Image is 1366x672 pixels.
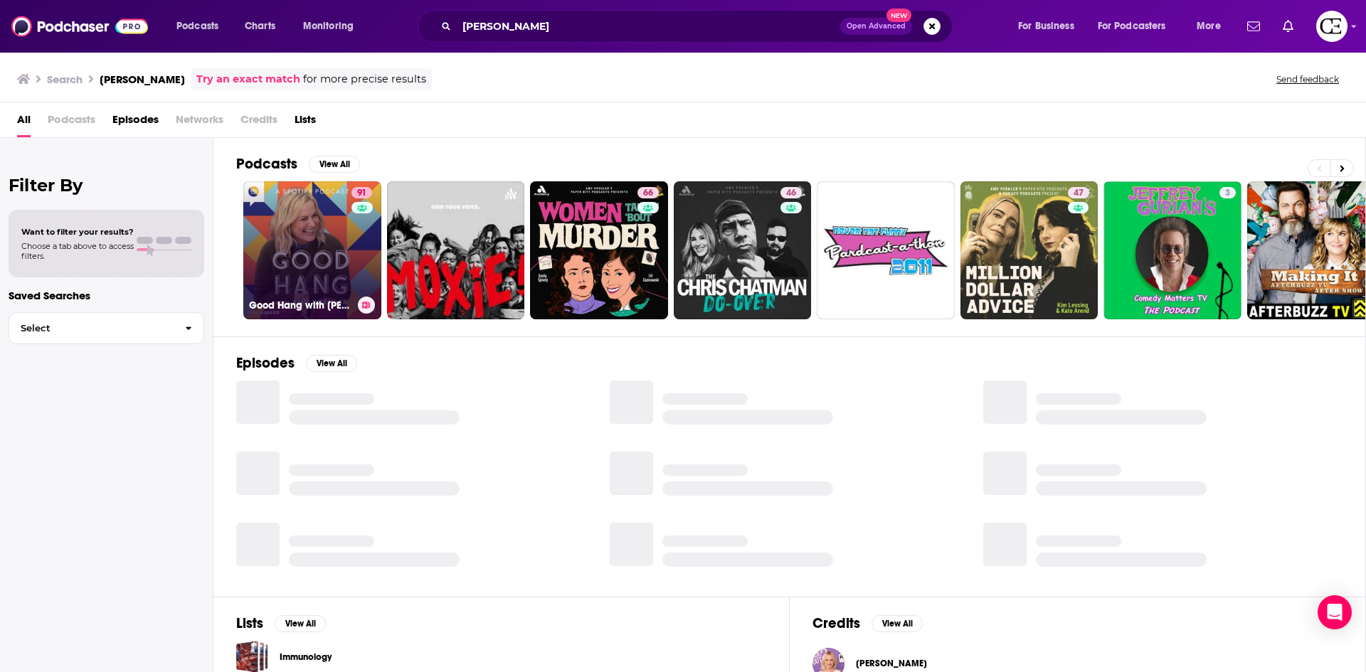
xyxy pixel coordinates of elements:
span: 46 [786,186,796,201]
span: Choose a tab above to access filters. [21,241,134,261]
a: Charts [235,15,284,38]
button: open menu [1008,15,1092,38]
h2: Episodes [236,354,295,372]
button: open menu [293,15,372,38]
a: 47 [960,181,1098,319]
a: 46 [780,187,802,198]
button: Open AdvancedNew [840,18,912,35]
span: Select [9,324,174,333]
div: Open Intercom Messenger [1318,595,1352,629]
a: 46 [674,181,812,319]
a: 47 [1068,187,1089,198]
a: EpisodesView All [236,354,357,372]
span: For Business [1018,16,1074,36]
span: Charts [245,16,275,36]
span: 91 [357,186,366,201]
a: Lists [295,108,316,137]
a: Show notifications dropdown [1241,14,1266,38]
span: Podcasts [176,16,218,36]
h2: Credits [812,614,860,632]
a: CreditsView All [812,614,923,632]
a: 3 [1103,181,1241,319]
span: Want to filter your results? [21,227,134,237]
img: Podchaser - Follow, Share and Rate Podcasts [11,13,148,40]
span: Credits [240,108,277,137]
button: Send feedback [1272,73,1343,85]
button: Show profile menu [1316,11,1348,42]
a: All [17,108,31,137]
button: Select [9,312,204,344]
button: View All [306,355,357,372]
a: 3 [1219,187,1236,198]
a: Try an exact match [196,71,300,87]
span: for more precise results [303,71,426,87]
a: 66 [530,181,668,319]
button: View All [872,615,923,632]
a: Episodes [112,108,159,137]
span: Networks [176,108,223,137]
input: Search podcasts, credits, & more... [457,15,840,38]
span: Open Advanced [847,23,906,30]
button: View All [275,615,326,632]
h2: Filter By [9,175,204,196]
span: For Podcasters [1098,16,1166,36]
a: Immunology [280,649,332,665]
span: 47 [1074,186,1084,201]
h3: Good Hang with [PERSON_NAME] [249,299,352,311]
span: Podcasts [48,108,95,137]
button: View All [309,156,360,173]
h2: Podcasts [236,155,297,173]
a: 66 [637,187,659,198]
span: New [886,9,912,22]
a: 91 [351,187,372,198]
span: More [1197,16,1221,36]
a: ListsView All [236,614,326,632]
span: 66 [643,186,653,201]
button: open menu [166,15,237,38]
span: Logged in as cozyearthaudio [1316,11,1348,42]
button: open menu [1089,15,1187,38]
span: 3 [1225,186,1230,201]
h3: [PERSON_NAME] [100,73,185,86]
button: open menu [1187,15,1239,38]
div: Search podcasts, credits, & more... [431,10,966,43]
h3: Search [47,73,83,86]
span: [PERSON_NAME] [856,658,927,669]
a: Show notifications dropdown [1277,14,1299,38]
span: Monitoring [303,16,354,36]
a: Amy Poehler [856,658,927,669]
a: 91Good Hang with [PERSON_NAME] [243,181,381,319]
a: PodcastsView All [236,155,360,173]
h2: Lists [236,614,263,632]
p: Saved Searches [9,289,204,302]
img: User Profile [1316,11,1348,42]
